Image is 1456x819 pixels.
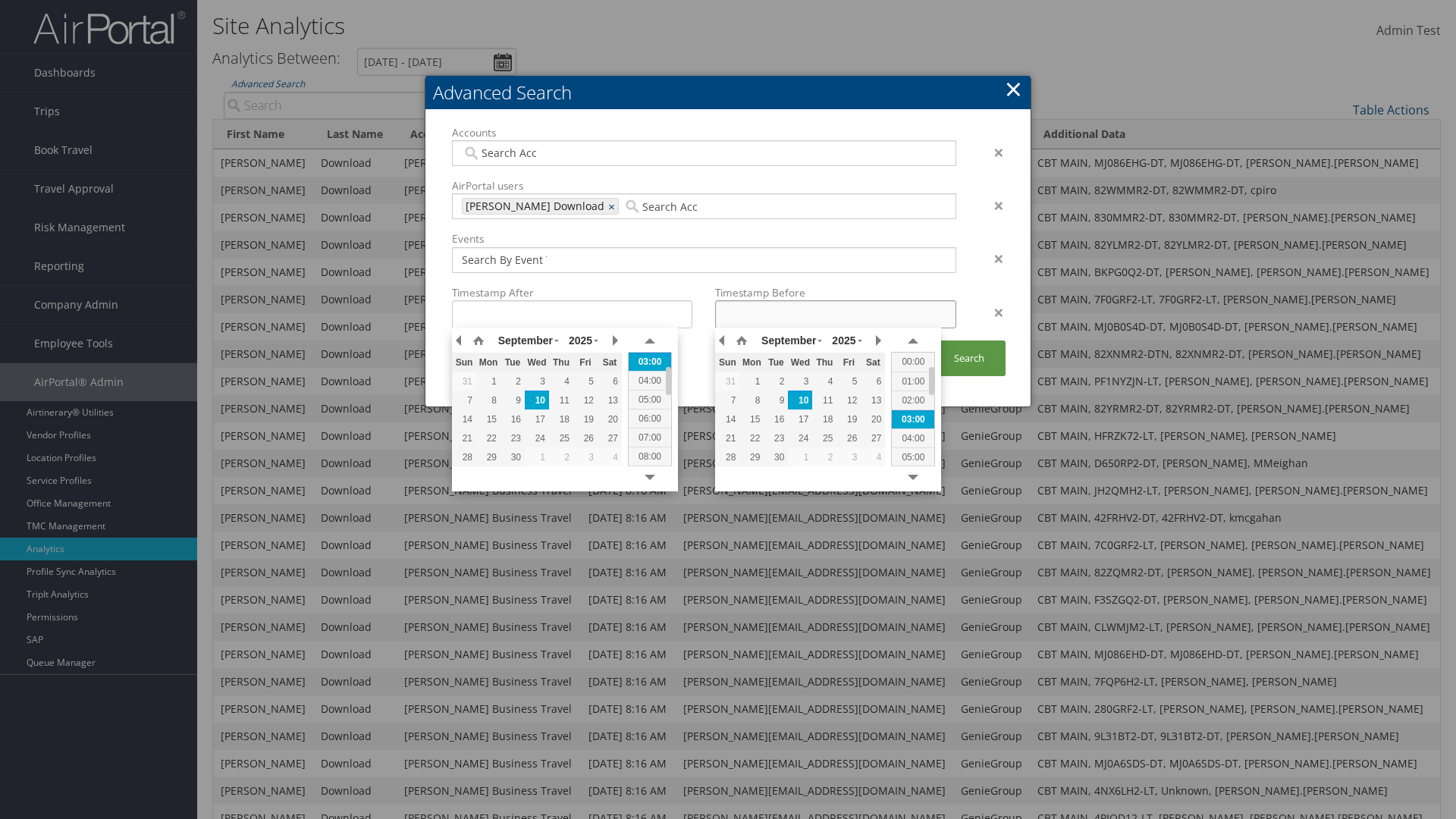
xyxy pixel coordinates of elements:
[812,375,836,388] div: 4
[569,334,592,347] span: 2025
[598,353,622,372] th: Sat
[764,413,788,426] div: 16
[525,413,549,426] div: 17
[968,303,1015,322] div: ×
[629,352,671,371] div: 03:00
[629,390,671,409] div: 05:00
[861,413,885,426] div: 20
[476,394,500,407] div: 8
[788,375,812,388] div: 3
[715,431,739,445] div: 21
[761,334,816,347] span: September
[836,394,861,407] div: 12
[549,413,573,426] div: 18
[598,450,622,464] div: 4
[832,334,855,347] span: 2025
[476,450,500,464] div: 29
[629,447,671,466] div: 08:00
[739,375,764,388] div: 1
[836,353,861,372] th: Fri
[452,125,956,140] label: Accounts
[764,450,788,464] div: 30
[968,143,1015,162] div: ×
[549,353,573,372] th: Thu
[476,413,500,426] div: 15
[598,431,622,445] div: 27
[462,146,547,161] input: Search Accounts
[476,353,500,372] th: Mon
[549,431,573,445] div: 25
[573,394,598,407] div: 12
[892,409,934,428] div: 03:00
[500,353,525,372] th: Tue
[861,375,885,388] div: 6
[549,375,573,388] div: 4
[715,285,955,300] label: Timestamp Before
[892,391,934,409] div: 02:00
[861,450,885,464] div: 4
[715,394,739,407] div: 7
[452,231,956,246] label: Events
[452,450,476,464] div: 28
[629,428,671,447] div: 07:00
[861,353,885,372] th: Sat
[892,447,934,466] div: 05:00
[932,340,1006,376] a: Search
[500,450,525,464] div: 30
[452,431,476,445] div: 21
[788,450,812,464] div: 1
[476,375,500,388] div: 1
[452,285,692,300] label: Timestamp After
[788,413,812,426] div: 17
[500,413,525,426] div: 16
[573,353,598,372] th: Fri
[549,450,573,464] div: 2
[525,450,549,464] div: 1
[812,450,836,464] div: 2
[812,353,836,372] th: Thu
[629,409,671,428] div: 06:00
[836,413,861,426] div: 19
[549,394,573,407] div: 11
[715,375,739,388] div: 31
[739,413,764,426] div: 15
[739,450,764,464] div: 29
[498,334,553,347] span: September
[500,375,525,388] div: 2
[629,371,671,390] div: 04:00
[573,450,598,464] div: 3
[861,394,885,407] div: 13
[968,249,1015,268] div: ×
[764,353,788,372] th: Tue
[715,413,739,426] div: 14
[715,353,739,372] th: Sun
[598,413,622,426] div: 20
[525,431,549,445] div: 24
[764,431,788,445] div: 23
[739,394,764,407] div: 8
[1005,74,1022,104] a: Close
[715,450,739,464] div: 28
[892,353,934,372] div: 00:00
[764,394,788,407] div: 9
[788,353,812,372] th: Wed
[425,76,1031,109] h2: Advanced Search
[500,431,525,445] div: 23
[739,431,764,445] div: 22
[525,394,549,407] div: 10
[739,353,764,372] th: Mon
[836,450,861,464] div: 3
[452,394,476,407] div: 7
[500,394,525,407] div: 9
[525,353,549,372] th: Wed
[788,431,812,445] div: 24
[812,413,836,426] div: 18
[788,394,812,407] div: 10
[968,196,1015,215] div: ×
[892,372,934,391] div: 01:00
[812,394,836,407] div: 11
[892,428,934,447] div: 04:00
[812,431,836,445] div: 25
[452,178,956,193] label: AirPortal users
[462,253,547,268] input: Search By Event Type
